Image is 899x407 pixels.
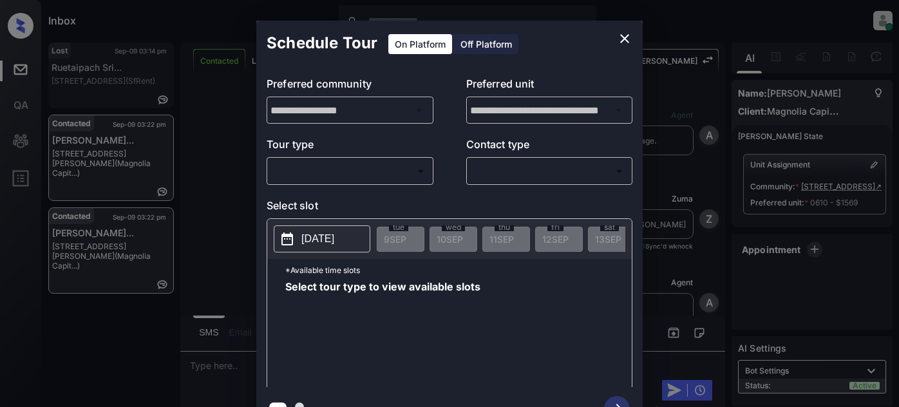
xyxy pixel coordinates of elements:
[466,76,633,97] p: Preferred unit
[612,26,638,52] button: close
[454,34,518,54] div: Off Platform
[285,259,632,281] p: *Available time slots
[267,198,632,218] p: Select slot
[267,76,433,97] p: Preferred community
[256,21,388,66] h2: Schedule Tour
[301,231,334,247] p: [DATE]
[267,137,433,157] p: Tour type
[466,137,633,157] p: Contact type
[285,281,480,384] span: Select tour type to view available slots
[388,34,452,54] div: On Platform
[274,225,370,252] button: [DATE]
